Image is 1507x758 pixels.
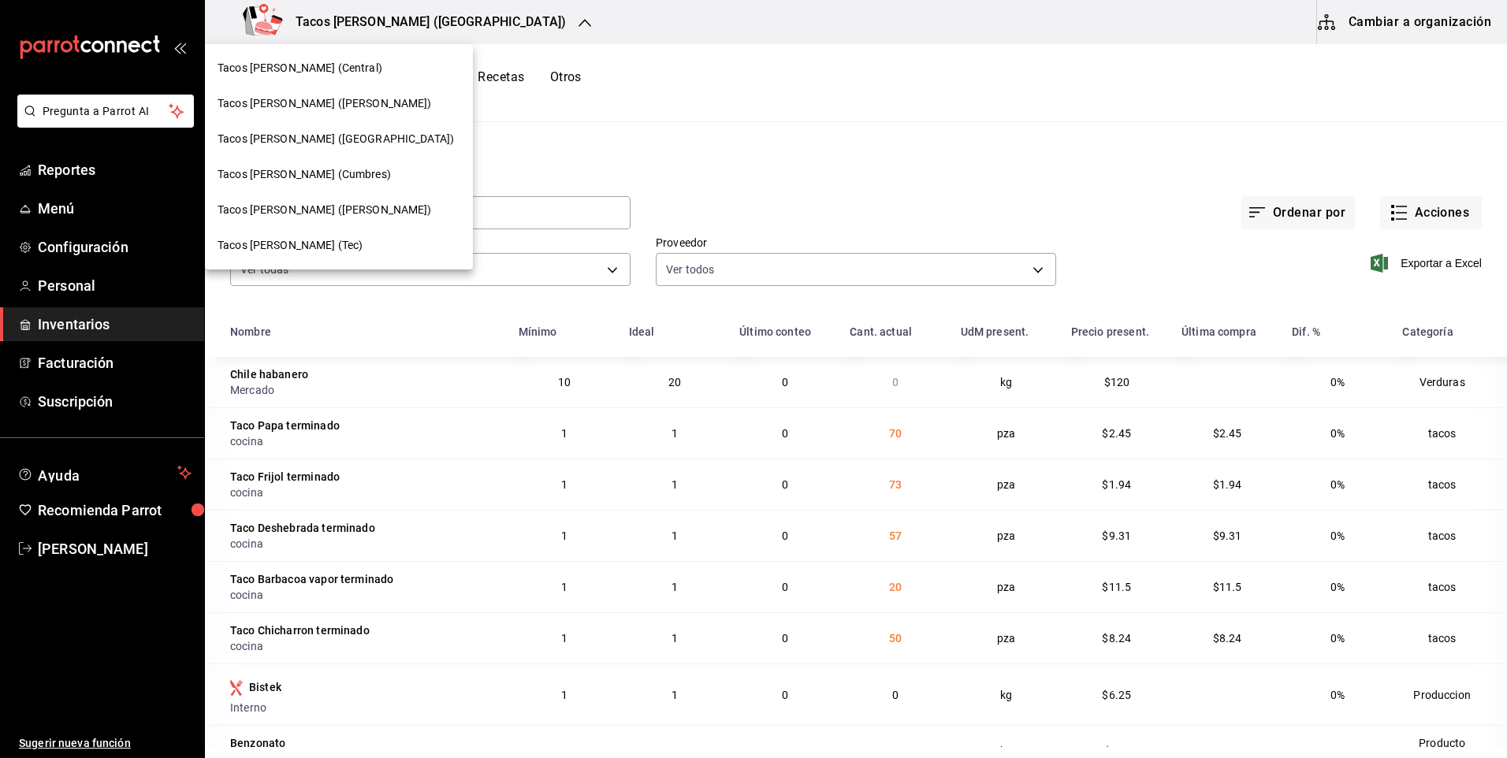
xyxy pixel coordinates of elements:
span: Tacos [PERSON_NAME] ([PERSON_NAME]) [218,95,432,112]
div: Tacos [PERSON_NAME] (Central) [205,50,473,86]
span: Tacos [PERSON_NAME] (Central) [218,60,382,76]
span: Tacos [PERSON_NAME] ([PERSON_NAME]) [218,202,432,218]
span: Tacos [PERSON_NAME] ([GEOGRAPHIC_DATA]) [218,131,454,147]
div: Tacos [PERSON_NAME] (Cumbres) [205,157,473,192]
span: Tacos [PERSON_NAME] (Tec) [218,237,363,254]
div: Tacos [PERSON_NAME] (Tec) [205,228,473,263]
div: Tacos [PERSON_NAME] ([PERSON_NAME]) [205,192,473,228]
span: Tacos [PERSON_NAME] (Cumbres) [218,166,391,183]
div: Tacos [PERSON_NAME] ([PERSON_NAME]) [205,86,473,121]
div: Tacos [PERSON_NAME] ([GEOGRAPHIC_DATA]) [205,121,473,157]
